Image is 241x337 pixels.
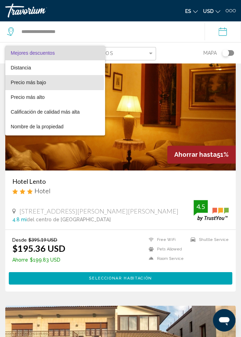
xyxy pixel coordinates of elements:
span: Precio más alto [11,94,45,100]
span: Nombre de la propiedad [11,124,64,129]
span: Calificación de calidad más alta [11,109,80,115]
span: Precio más bajo [11,80,46,85]
span: Distancia [11,65,31,70]
span: Mejores descuentos [11,50,55,56]
iframe: Botón para iniciar la ventana de mensajería [213,309,235,331]
div: Sort by [5,46,105,135]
